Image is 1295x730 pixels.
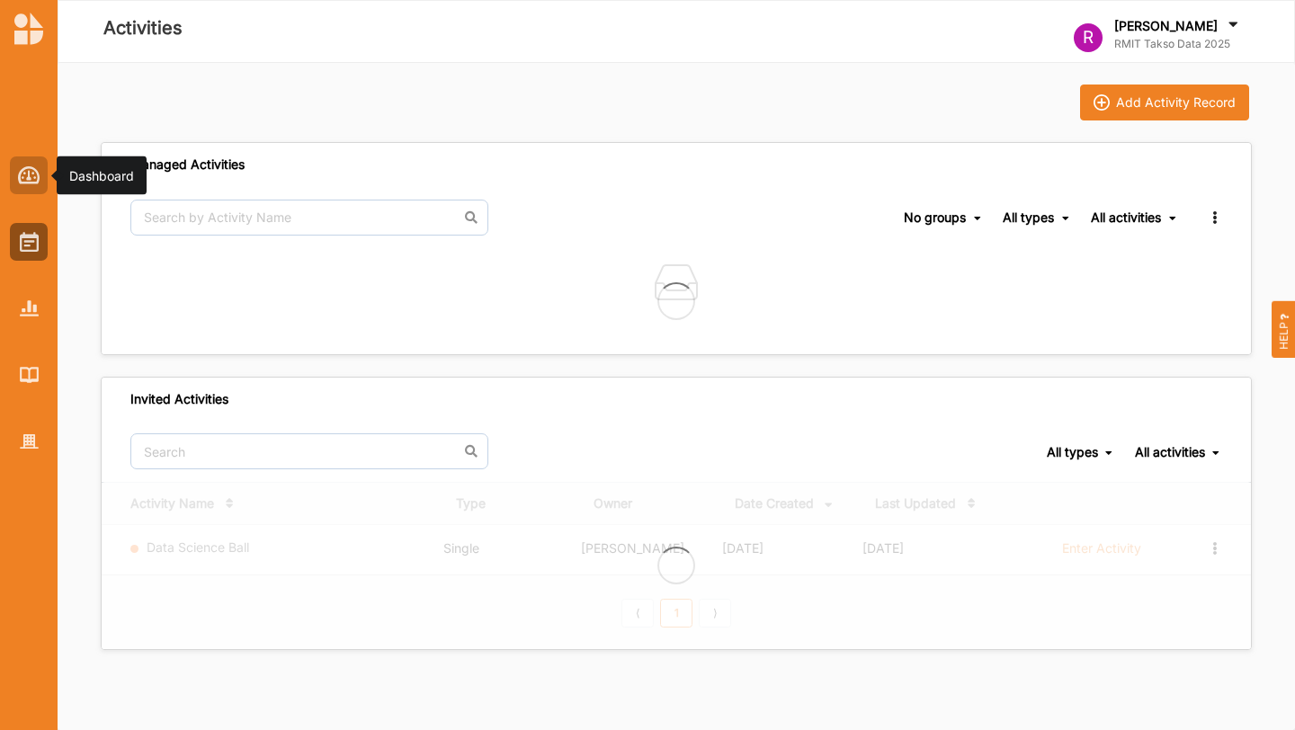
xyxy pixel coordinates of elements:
a: Organisation [10,423,48,460]
img: Dashboard [18,166,40,184]
div: R [1074,23,1103,52]
div: Managed Activities [130,156,245,173]
div: All activities [1135,444,1205,460]
a: Library [10,356,48,394]
div: All types [1047,444,1098,460]
a: Reports [10,289,48,327]
div: Add Activity Record [1116,94,1236,111]
img: Reports [20,300,39,316]
label: [PERSON_NAME] [1114,18,1218,34]
img: icon [1094,94,1110,111]
img: Organisation [20,434,39,450]
a: Activities [10,223,48,261]
div: All types [1003,209,1054,226]
img: Activities [20,232,39,252]
label: RMIT Takso Data 2025 [1114,37,1242,51]
button: iconAdd Activity Record [1080,85,1249,120]
input: Search by Activity Name [130,200,488,236]
div: All activities [1091,209,1161,226]
img: logo [14,13,43,45]
label: Activities [103,13,183,43]
a: Dashboard [10,156,48,194]
input: Search [130,433,488,469]
img: Library [20,367,39,382]
div: No groups [904,209,966,226]
div: Invited Activities [130,391,228,407]
div: Dashboard [69,166,134,184]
